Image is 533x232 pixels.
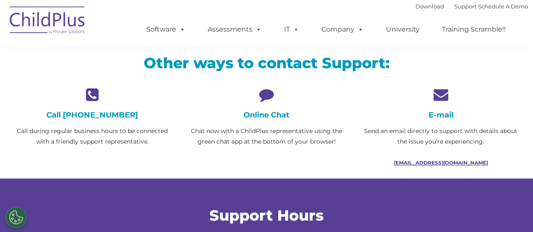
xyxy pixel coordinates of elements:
h4: Call [PHONE_NUMBER] [12,110,173,120]
a: Company [313,21,372,38]
a: Schedule A Demo [478,3,528,10]
a: Software [138,21,194,38]
h2: Other ways to contact Support: [12,53,522,72]
h4: Online Chat [186,110,347,120]
p: Send an email directly to support with details about the issue you’re experiencing. [360,126,521,147]
a: Assessments [199,21,270,38]
a: University [378,21,428,38]
iframe: Chat Widget [491,192,533,232]
a: Training Scramble!! [434,21,514,38]
a: [EMAIL_ADDRESS][DOMAIN_NAME] [394,160,487,166]
h4: E-mail [360,110,521,120]
p: Chat now with a ChildPlus representative using the green chat app at the bottom of your browser! [186,126,347,147]
span: Support Hours [209,206,324,224]
button: Cookies Settings [5,207,27,228]
a: Support [454,3,477,10]
font: | [415,3,528,10]
a: IT [276,21,308,38]
p: Call during regular business hours to be connected with a friendly support representative. [12,126,173,147]
a: Download [415,3,444,10]
img: ChildPlus by Procare Solutions [5,0,90,43]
